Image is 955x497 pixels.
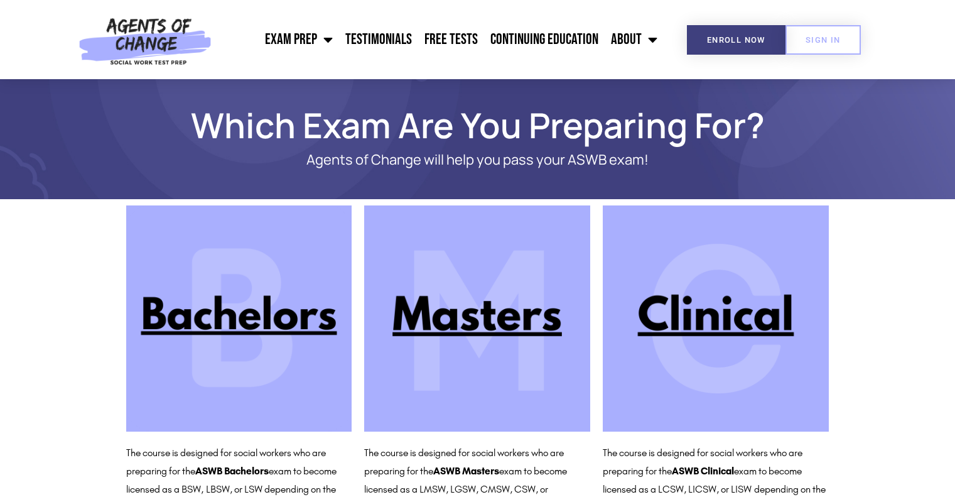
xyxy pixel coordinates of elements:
a: Testimonials [339,24,418,55]
b: ASWB Masters [433,465,499,477]
b: ASWB Bachelors [195,465,269,477]
a: SIGN IN [785,25,861,55]
b: ASWB Clinical [672,465,734,477]
a: Exam Prep [259,24,339,55]
nav: Menu [218,24,664,55]
a: Continuing Education [484,24,605,55]
span: SIGN IN [806,36,841,44]
h1: Which Exam Are You Preparing For? [120,111,836,139]
p: Agents of Change will help you pass your ASWB exam! [170,152,785,168]
a: Enroll Now [687,25,785,55]
a: Free Tests [418,24,484,55]
a: About [605,24,664,55]
span: Enroll Now [707,36,765,44]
